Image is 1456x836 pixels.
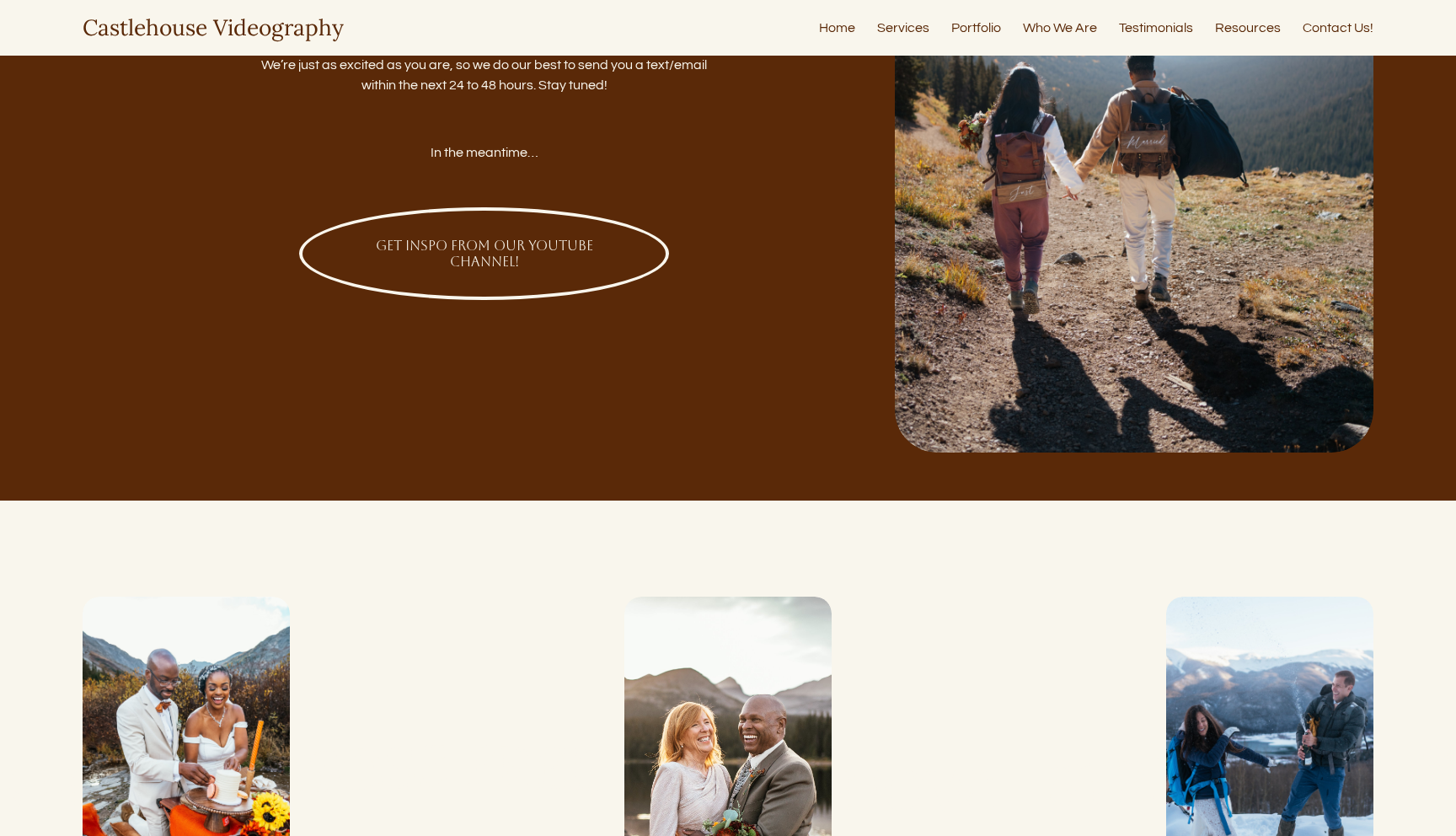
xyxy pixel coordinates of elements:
p: In the meantime… [245,142,723,163]
a: Portfolio [951,16,1001,39]
p: We’re just as excited as you are, so we do our best to send you a text/email within the next 24 t... [245,55,723,95]
a: Services [877,16,929,39]
a: Castlehouse Videography [83,13,344,41]
a: Contact Us! [1303,16,1373,39]
a: GET INSPO FROM OUR YOUTUBE CHANNEL! [299,207,669,300]
a: Testimonials [1119,16,1193,39]
a: Home [819,16,855,39]
a: Resources [1215,16,1281,39]
a: Who We Are [1023,16,1097,39]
